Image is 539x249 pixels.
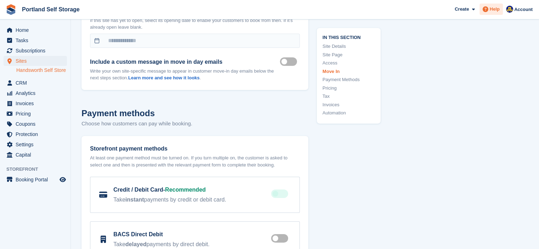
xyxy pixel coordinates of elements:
[322,101,375,108] a: Invoices
[113,231,163,237] label: BACS Direct Debit
[322,60,375,67] a: Access
[322,84,375,91] a: Pricing
[16,78,58,88] span: CRM
[4,119,67,129] a: menu
[90,68,280,81] p: Write your own site-specific message to appear in customer move-in day emails below the next step...
[322,68,375,75] a: Move In
[4,88,67,98] a: menu
[4,98,67,108] a: menu
[322,109,375,117] a: Automation
[125,241,147,247] b: delayed
[4,25,67,35] a: menu
[16,109,58,119] span: Pricing
[16,140,58,149] span: Settings
[4,78,67,88] a: menu
[6,166,71,173] span: Storefront
[16,56,58,66] span: Sites
[16,46,58,56] span: Subscriptions
[82,120,308,128] p: Choose how customers can pay while booking.
[90,58,280,66] label: Include a custom message in move in day emails
[490,6,500,13] span: Help
[322,93,375,100] a: Tax
[4,175,67,185] a: menu
[16,88,58,98] span: Analytics
[4,46,67,56] a: menu
[4,129,67,139] a: menu
[322,76,375,83] a: Payment Methods
[16,25,58,35] span: Home
[16,150,58,160] span: Capital
[4,150,67,160] a: menu
[4,140,67,149] a: menu
[322,51,375,58] a: Site Page
[90,154,300,168] p: At least one payment method must be turned on. If you turn multiple on, the customer is asked to ...
[128,75,200,80] a: Learn more and see how it looks
[16,98,58,108] span: Invoices
[58,175,67,184] a: Preview store
[125,197,144,203] b: instant
[322,43,375,50] a: Site Details
[113,196,265,204] div: Take payments by credit or debit card.
[4,56,67,66] a: menu
[322,33,375,40] span: In this section
[16,175,58,185] span: Booking Portal
[16,35,58,45] span: Tasks
[16,119,58,129] span: Coupons
[514,6,533,13] span: Account
[506,6,513,13] img: MNA
[6,4,16,15] img: stora-icon-8386f47178a22dfd0bd8f6a31ec36ba5ce8667c1dd55bd0f319d3a0aa187defe.svg
[16,67,67,74] a: Handsworth Self Store
[165,187,206,193] span: Recommended
[4,35,67,45] a: menu
[113,186,265,194] div: -
[90,145,300,153] div: Storefront payment methods
[90,17,300,31] p: If this site has yet to open, select its opening date to enable your customers to book from then....
[16,129,58,139] span: Protection
[82,107,308,120] h2: Payment methods
[19,4,83,15] a: Portland Self Storage
[4,109,67,119] a: menu
[455,6,469,13] span: Create
[280,61,300,62] label: Move in mailer custom message on
[113,240,265,249] div: Take payments by direct debit.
